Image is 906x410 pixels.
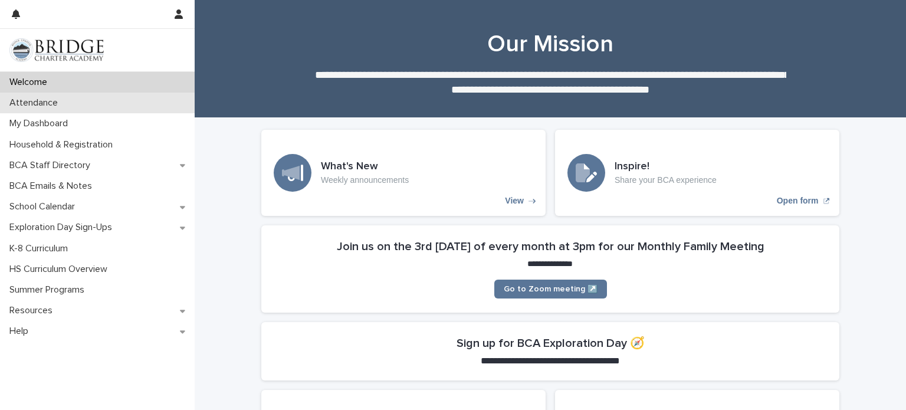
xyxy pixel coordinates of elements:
a: Open form [555,130,839,216]
p: View [505,196,524,206]
p: Exploration Day Sign-Ups [5,222,122,233]
p: Help [5,326,38,337]
h3: Inspire! [615,160,717,173]
p: K-8 Curriculum [5,243,77,254]
h1: Our Mission [261,30,839,58]
img: V1C1m3IdTEidaUdm9Hs0 [9,38,104,62]
p: Attendance [5,97,67,109]
p: School Calendar [5,201,84,212]
a: View [261,130,546,216]
p: Weekly announcements [321,175,409,185]
h2: Sign up for BCA Exploration Day 🧭 [457,336,645,350]
p: BCA Staff Directory [5,160,100,171]
p: Welcome [5,77,57,88]
p: Resources [5,305,62,316]
p: Open form [777,196,819,206]
p: BCA Emails & Notes [5,181,101,192]
p: Household & Registration [5,139,122,150]
h3: What's New [321,160,409,173]
p: HS Curriculum Overview [5,264,117,275]
a: Go to Zoom meeting ↗️ [494,280,607,299]
span: Go to Zoom meeting ↗️ [504,285,598,293]
p: My Dashboard [5,118,77,129]
p: Share your BCA experience [615,175,717,185]
h2: Join us on the 3rd [DATE] of every month at 3pm for our Monthly Family Meeting [337,240,764,254]
p: Summer Programs [5,284,94,296]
